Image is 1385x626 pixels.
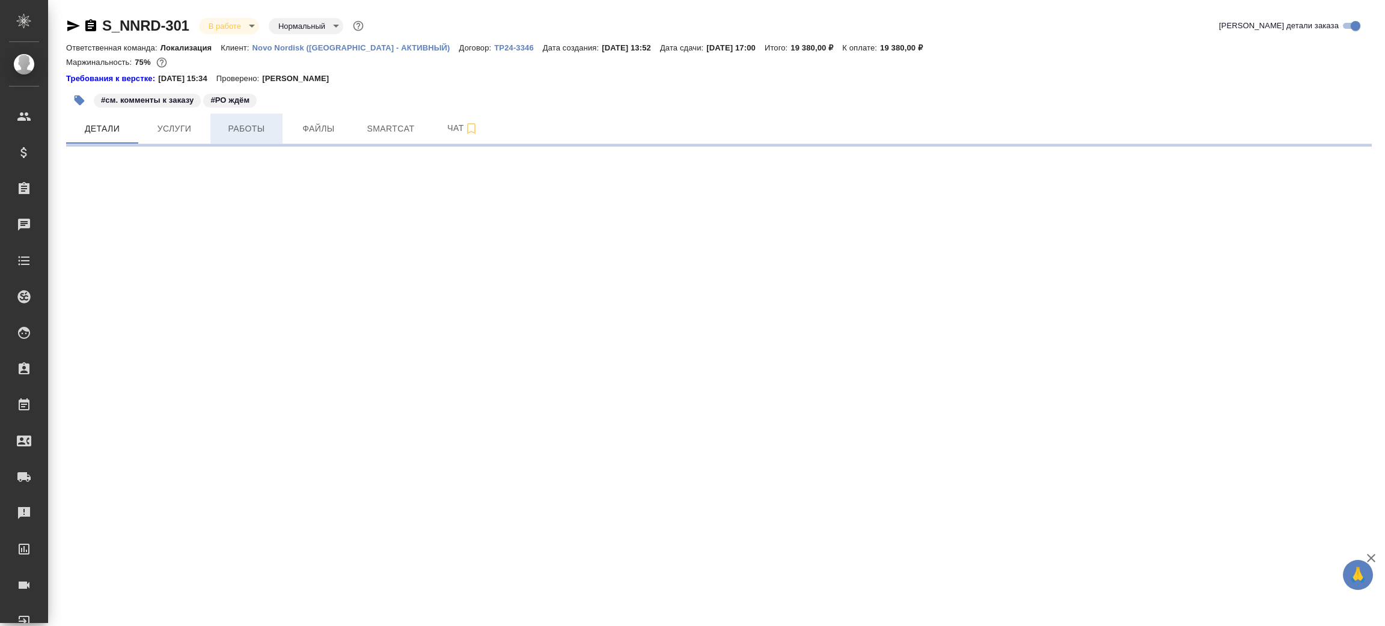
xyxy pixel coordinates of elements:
[880,43,932,52] p: 19 380,00 ₽
[362,121,420,136] span: Smartcat
[205,21,245,31] button: В работе
[1219,20,1339,32] span: [PERSON_NAME] детали заказа
[252,43,459,52] p: Novo Nordisk ([GEOGRAPHIC_DATA] - АКТИВНЫЙ)
[252,42,459,52] a: Novo Nordisk ([GEOGRAPHIC_DATA] - АКТИВНЫЙ)
[66,87,93,114] button: Добавить тэг
[66,73,158,85] a: Требования к верстке:
[161,43,221,52] p: Локализация
[73,121,131,136] span: Детали
[221,43,252,52] p: Клиент:
[275,21,329,31] button: Нормальный
[706,43,765,52] p: [DATE] 17:00
[494,43,543,52] p: ТР24-3346
[464,121,478,136] svg: Подписаться
[66,73,158,85] div: Нажми, чтобы открыть папку с инструкцией
[66,58,135,67] p: Маржинальность:
[66,43,161,52] p: Ответственная команда:
[602,43,660,52] p: [DATE] 13:52
[434,121,492,136] span: Чат
[790,43,842,52] p: 19 380,00 ₽
[459,43,495,52] p: Договор:
[494,42,543,52] a: ТР24-3346
[135,58,153,67] p: 75%
[290,121,347,136] span: Файлы
[199,18,259,34] div: В работе
[262,73,338,85] p: [PERSON_NAME]
[842,43,880,52] p: К оплате:
[210,94,249,106] p: #РО ждём
[66,19,81,33] button: Скопировать ссылку для ЯМессенджера
[1348,562,1368,588] span: 🙏
[1343,560,1373,590] button: 🙏
[269,18,343,34] div: В работе
[102,17,189,34] a: S_NNRD-301
[543,43,602,52] p: Дата создания:
[216,73,263,85] p: Проверено:
[158,73,216,85] p: [DATE] 15:34
[93,94,202,105] span: см. комменты к заказу
[218,121,275,136] span: Работы
[765,43,790,52] p: Итого:
[202,94,258,105] span: РО ждём
[101,94,194,106] p: #см. комменты к заказу
[660,43,706,52] p: Дата сдачи:
[84,19,98,33] button: Скопировать ссылку
[145,121,203,136] span: Услуги
[350,18,366,34] button: Доп статусы указывают на важность/срочность заказа
[154,55,170,70] button: 4022.00 RUB;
